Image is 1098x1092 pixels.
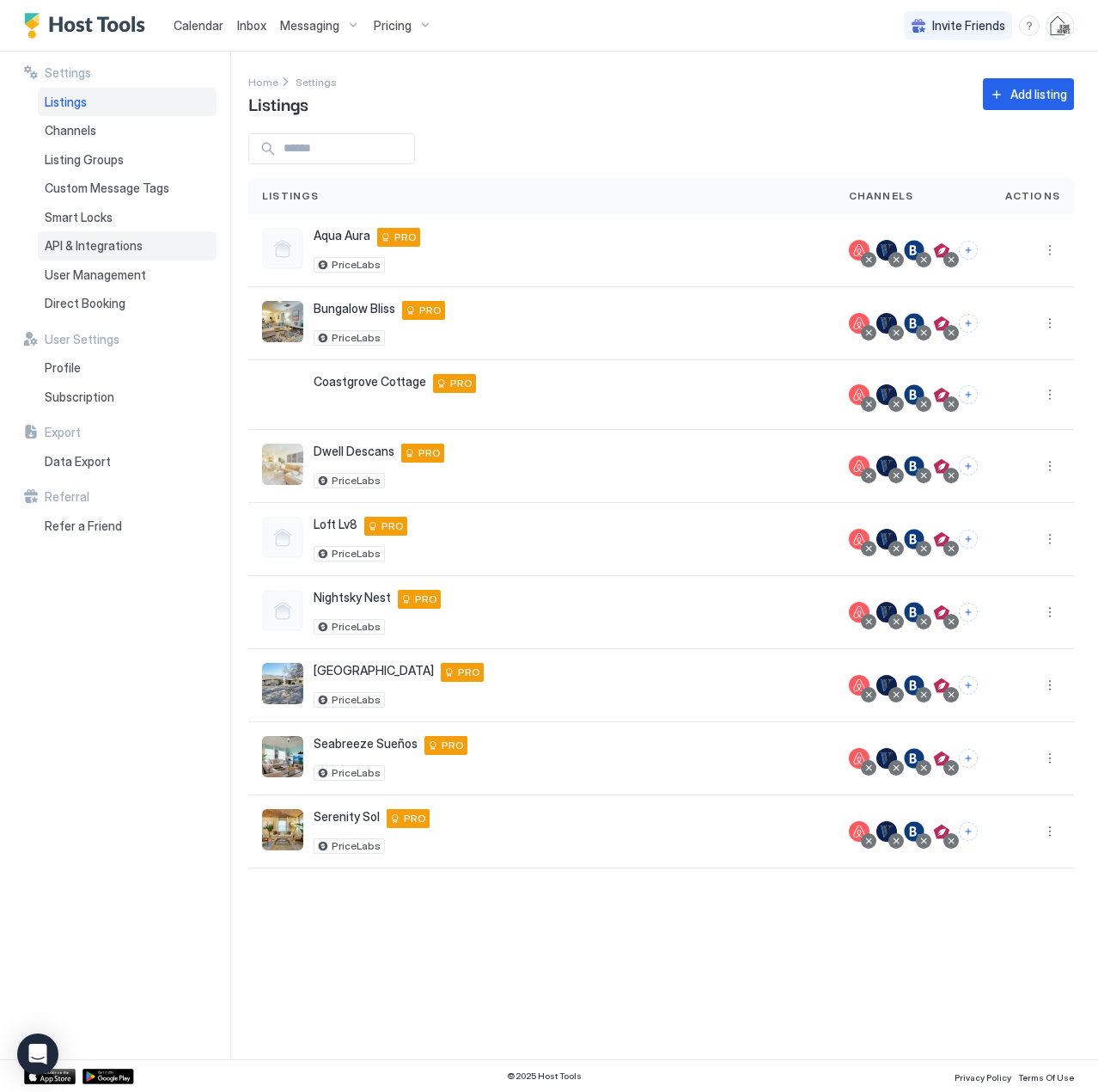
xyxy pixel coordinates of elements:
span: [GEOGRAPHIC_DATA] [314,663,434,678]
button: Connect channels [959,822,978,841]
span: PRO [442,738,464,753]
span: Privacy Policy [955,1072,1011,1083]
span: Invite Friends [932,18,1005,34]
input: Input Field [277,134,414,163]
button: More options [1040,748,1060,769]
span: Settings [45,65,91,81]
a: Privacy Policy [955,1067,1011,1085]
a: Refer a Friend [38,512,217,541]
span: User Settings [45,332,119,347]
button: More options [1040,240,1060,261]
a: Host Tools Logo [24,13,153,39]
button: More options [1040,456,1060,476]
div: menu [1040,384,1060,405]
span: PRO [394,230,417,245]
div: menu [1040,821,1060,842]
span: Refer a Friend [45,518,122,534]
div: Breadcrumb [296,72,337,90]
a: Inbox [237,16,266,34]
a: Direct Booking [38,289,217,318]
a: Data Export [38,447,217,476]
a: App Store [24,1069,76,1084]
span: Listings [248,90,308,116]
div: menu [1040,602,1060,623]
span: Pricing [374,18,412,34]
span: Actions [1005,188,1060,204]
button: Connect channels [959,314,978,333]
span: Nightsky Nest [314,590,391,605]
span: Seabreeze Sueños [314,736,418,752]
span: Channels [849,188,914,204]
span: Calendar [174,18,223,33]
div: menu [1040,313,1060,334]
span: Listings [45,95,87,110]
button: Connect channels [959,530,978,549]
div: User profile [1046,12,1074,40]
div: menu [1040,675,1060,696]
div: listing image [262,301,303,342]
span: Channels [45,123,96,138]
span: Home [248,76,278,89]
span: PRO [418,445,441,461]
button: More options [1040,602,1060,623]
button: More options [1040,675,1060,696]
a: Settings [296,72,337,90]
a: Smart Locks [38,203,217,232]
span: Bungalow Bliss [314,301,395,316]
div: listing image [262,736,303,777]
span: Aqua Aura [314,228,370,243]
a: Terms Of Use [1018,1067,1074,1085]
span: Referral [45,489,89,505]
span: PRO [404,811,426,826]
div: menu [1040,456,1060,476]
span: Inbox [237,18,266,33]
button: Connect channels [959,385,978,404]
span: Coastgrove Cottage [314,374,426,390]
a: Google Play Store [82,1069,134,1084]
div: menu [1040,240,1060,261]
div: Breadcrumb [248,72,278,90]
span: Terms Of Use [1018,1072,1074,1083]
span: Custom Message Tags [45,181,169,196]
span: Data Export [45,454,111,469]
a: Subscription [38,383,217,412]
a: Channels [38,116,217,145]
a: Custom Message Tags [38,174,217,203]
span: User Management [45,267,146,283]
span: Listing Groups [45,152,124,168]
span: © 2025 Host Tools [507,1071,582,1082]
a: Listings [38,88,217,117]
span: Export [45,425,81,440]
button: Connect channels [959,676,978,695]
div: Add listing [1010,85,1067,103]
div: listing image [262,809,303,850]
span: PRO [419,303,442,318]
span: PRO [381,518,404,534]
div: menu [1040,529,1060,549]
a: API & Integrations [38,231,217,261]
button: Connect channels [959,457,978,475]
div: listing image [262,444,303,485]
a: Calendar [174,16,223,34]
span: Serenity Sol [314,809,380,825]
div: menu [1019,15,1040,36]
button: More options [1040,821,1060,842]
a: Listing Groups [38,145,217,175]
button: More options [1040,529,1060,549]
button: Connect channels [959,241,978,260]
span: Smart Locks [45,210,113,225]
div: menu [1040,748,1060,769]
div: listing image [262,374,303,415]
div: Open Intercom Messenger [17,1034,58,1075]
span: PRO [450,376,473,391]
span: Direct Booking [45,296,125,311]
span: Listings [262,188,320,204]
div: listing image [262,663,303,704]
span: Loft Lv8 [314,517,357,532]
a: User Management [38,261,217,290]
span: Messaging [280,18,339,34]
a: Home [248,72,278,90]
span: Profile [45,360,81,376]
